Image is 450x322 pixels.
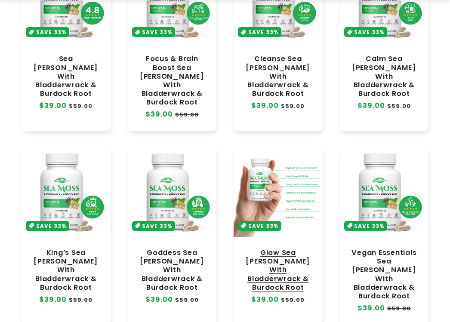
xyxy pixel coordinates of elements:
a: King’s Sea [PERSON_NAME] With Bladderwrack & Burdock Root [30,248,102,292]
a: Glow Sea [PERSON_NAME] With Bladderwrack & Burdock Root [242,248,314,292]
a: Vegan Essentials Sea [PERSON_NAME] With Bladderwrack & Burdock Root [348,248,420,301]
a: Calm Sea [PERSON_NAME] With Bladderwrack & Burdock Root [348,55,420,98]
a: Sea [PERSON_NAME] With Bladderwrack & Burdock Root [30,55,102,98]
a: Goddess Sea [PERSON_NAME] With Bladderwrack & Burdock Root [136,248,208,292]
a: Cleanse Sea [PERSON_NAME] With Bladderwrack & Burdock Root [242,55,314,98]
a: Focus & Brain Boost Sea [PERSON_NAME] With Bladderwrack & Burdock Root [136,55,208,107]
